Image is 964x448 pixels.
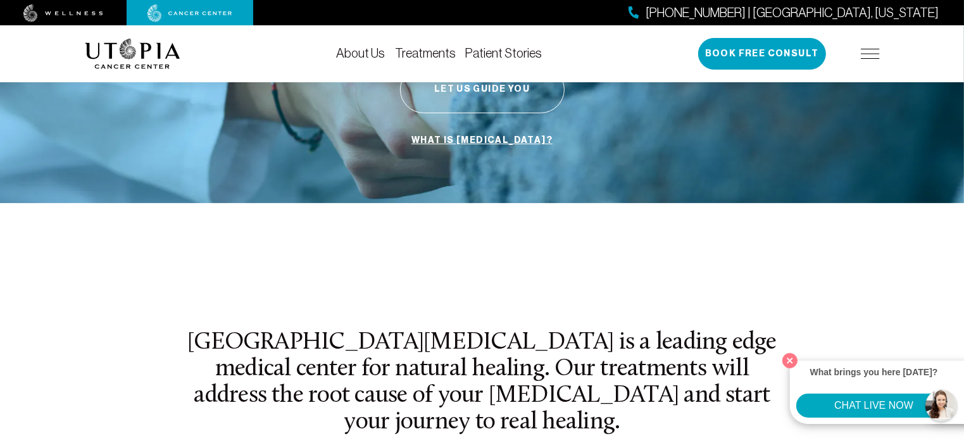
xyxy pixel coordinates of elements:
[796,394,951,418] button: CHAT LIVE NOW
[466,46,542,60] a: Patient Stories
[629,4,939,22] a: [PHONE_NUMBER] | [GEOGRAPHIC_DATA], [US_STATE]
[23,4,103,22] img: wellness
[85,39,180,69] img: logo
[861,49,880,59] img: icon-hamburger
[400,66,565,113] button: Let Us Guide You
[779,350,801,371] button: Close
[698,38,826,70] button: Book Free Consult
[186,330,779,437] h2: [GEOGRAPHIC_DATA][MEDICAL_DATA] is a leading edge medical center for natural healing. Our treatme...
[147,4,232,22] img: cancer center
[810,367,938,377] strong: What brings you here [DATE]?
[336,46,385,60] a: About Us
[408,128,556,152] a: What is [MEDICAL_DATA]?
[395,46,456,60] a: Treatments
[646,4,939,22] span: [PHONE_NUMBER] | [GEOGRAPHIC_DATA], [US_STATE]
